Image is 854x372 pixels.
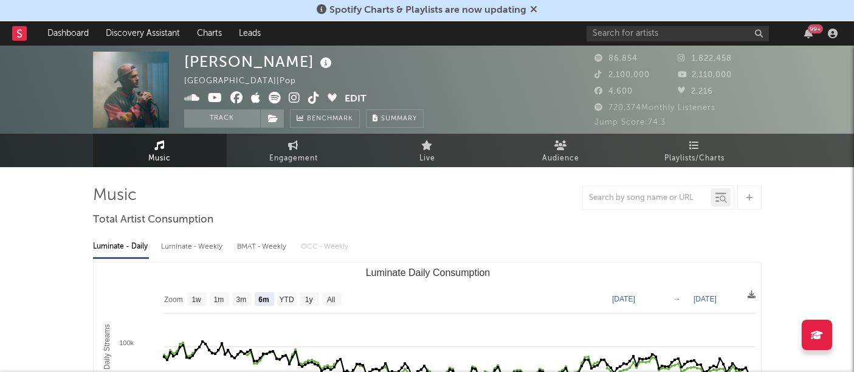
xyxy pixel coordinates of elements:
div: Luminate - Daily [93,236,149,257]
text: YTD [279,295,294,304]
span: 4,600 [594,88,633,95]
a: Dashboard [39,21,97,46]
text: 1m [213,295,224,304]
span: 2,100,000 [594,71,650,79]
a: Music [93,134,227,167]
a: Charts [188,21,230,46]
text: → [673,295,681,303]
input: Search by song name or URL [583,193,711,203]
span: 2,216 [678,88,713,95]
span: 2,110,000 [678,71,732,79]
text: 6m [258,295,269,304]
button: 99+ [804,29,813,38]
span: Audience [542,151,579,166]
text: 1w [191,295,201,304]
span: 86,854 [594,55,638,63]
span: Engagement [269,151,318,166]
text: 100k [119,339,134,346]
span: Music [148,151,171,166]
button: Edit [345,92,367,107]
div: 99 + [808,24,823,33]
span: Playlists/Charts [664,151,725,166]
a: Live [360,134,494,167]
a: Playlists/Charts [628,134,762,167]
a: Engagement [227,134,360,167]
a: Leads [230,21,269,46]
div: [GEOGRAPHIC_DATA] | Pop [184,74,310,89]
span: Live [419,151,435,166]
text: Zoom [164,295,183,304]
span: Jump Score: 74.3 [594,119,666,126]
span: Spotify Charts & Playlists are now updating [329,5,526,15]
span: Summary [381,115,417,122]
text: All [327,295,335,304]
span: 720,374 Monthly Listeners [594,104,715,112]
text: 3m [236,295,246,304]
text: 1y [305,295,312,304]
span: Dismiss [530,5,537,15]
text: Luminate Daily Consumption [365,267,490,278]
span: Benchmark [307,112,353,126]
span: 1,822,458 [678,55,732,63]
div: [PERSON_NAME] [184,52,335,72]
div: Luminate - Weekly [161,236,225,257]
text: [DATE] [612,295,635,303]
div: BMAT - Weekly [237,236,289,257]
a: Discovery Assistant [97,21,188,46]
button: Track [184,109,260,128]
a: Audience [494,134,628,167]
text: [DATE] [694,295,717,303]
a: Benchmark [290,109,360,128]
span: Total Artist Consumption [93,213,213,227]
input: Search for artists [587,26,769,41]
button: Summary [366,109,424,128]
